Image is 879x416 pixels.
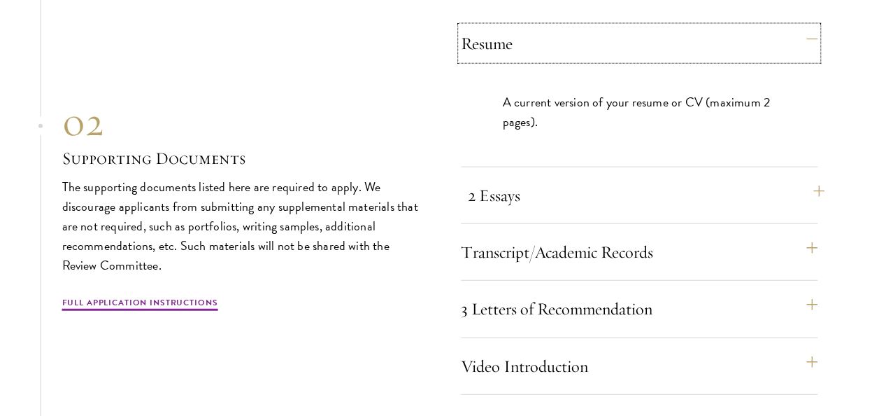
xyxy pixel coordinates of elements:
button: Video Introduction [461,349,817,383]
button: 2 Essays [468,179,824,212]
h3: Supporting Documents [62,146,419,170]
div: 02 [62,97,419,146]
button: 3 Letters of Recommendation [461,292,817,326]
p: A current version of your resume or CV (maximum 2 pages). [503,92,776,132]
p: The supporting documents listed here are required to apply. We discourage applicants from submitt... [62,177,419,275]
button: Transcript/Academic Records [461,235,817,269]
a: Full Application Instructions [62,296,218,313]
button: Resume [461,27,817,60]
